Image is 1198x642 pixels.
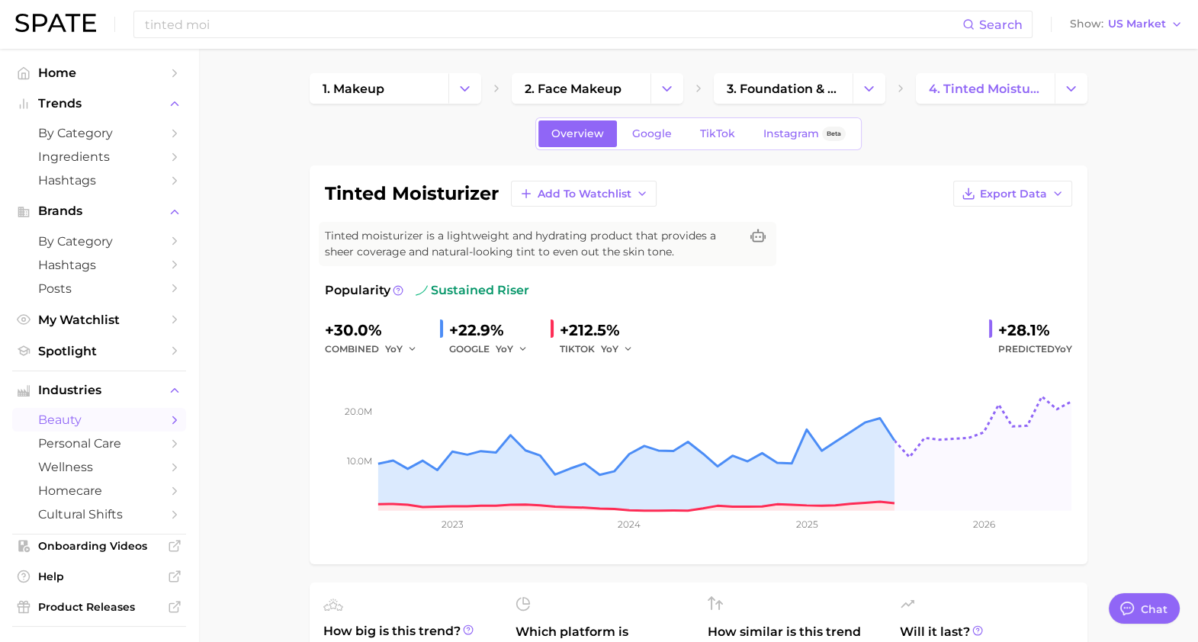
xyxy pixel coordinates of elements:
[601,342,618,355] span: YoY
[38,539,160,553] span: Onboarding Videos
[551,127,604,140] span: Overview
[12,534,186,557] a: Onboarding Videos
[323,82,384,96] span: 1. makeup
[38,483,160,498] span: homecare
[618,518,641,530] tspan: 2024
[12,339,186,363] a: Spotlight
[325,281,390,300] span: Popularity
[38,436,160,451] span: personal care
[416,284,428,297] img: sustained riser
[853,73,885,104] button: Change Category
[38,460,160,474] span: wellness
[538,120,617,147] a: Overview
[38,204,160,218] span: Brands
[12,230,186,253] a: by Category
[1066,14,1187,34] button: ShowUS Market
[38,344,160,358] span: Spotlight
[12,169,186,192] a: Hashtags
[38,126,160,140] span: by Category
[763,127,819,140] span: Instagram
[15,14,96,32] img: SPATE
[38,281,160,296] span: Posts
[12,308,186,332] a: My Watchlist
[12,408,186,432] a: beauty
[525,82,621,96] span: 2. face makeup
[38,507,160,522] span: cultural shifts
[998,318,1072,342] div: +28.1%
[1108,20,1166,28] span: US Market
[12,200,186,223] button: Brands
[560,318,644,342] div: +212.5%
[325,228,740,260] span: Tinted moisturizer is a lightweight and hydrating product that provides a sheer coverage and natu...
[998,340,1072,358] span: Predicted
[980,188,1047,201] span: Export Data
[687,120,748,147] a: TikTok
[953,181,1072,207] button: Export Data
[1070,20,1103,28] span: Show
[12,595,186,618] a: Product Releases
[12,455,186,479] a: wellness
[143,11,962,37] input: Search here for a brand, industry, or ingredient
[1055,73,1087,104] button: Change Category
[496,342,513,355] span: YoY
[12,479,186,502] a: homecare
[449,340,538,358] div: GOOGLE
[12,432,186,455] a: personal care
[416,281,529,300] span: sustained riser
[511,181,657,207] button: Add to Watchlist
[38,570,160,583] span: Help
[310,73,448,104] a: 1. makeup
[796,518,818,530] tspan: 2025
[38,384,160,397] span: Industries
[12,121,186,145] a: by Category
[12,145,186,169] a: Ingredients
[441,518,463,530] tspan: 2023
[385,340,418,358] button: YoY
[12,565,186,588] a: Help
[560,340,644,358] div: TIKTOK
[449,318,538,342] div: +22.9%
[38,600,160,614] span: Product Releases
[38,313,160,327] span: My Watchlist
[1055,343,1072,355] span: YoY
[973,518,995,530] tspan: 2026
[979,18,1023,32] span: Search
[325,318,428,342] div: +30.0%
[929,82,1042,96] span: 4. tinted moisturizer
[385,342,403,355] span: YoY
[632,127,672,140] span: Google
[12,502,186,526] a: cultural shifts
[727,82,840,96] span: 3. foundation & base products
[12,61,186,85] a: Home
[714,73,853,104] a: 3. foundation & base products
[700,127,735,140] span: TikTok
[38,66,160,80] span: Home
[601,340,634,358] button: YoY
[496,340,528,358] button: YoY
[38,97,160,111] span: Trends
[650,73,683,104] button: Change Category
[38,149,160,164] span: Ingredients
[619,120,685,147] a: Google
[12,92,186,115] button: Trends
[325,185,499,203] h1: tinted moisturizer
[12,253,186,277] a: Hashtags
[38,234,160,249] span: by Category
[325,340,428,358] div: combined
[12,379,186,402] button: Industries
[538,188,631,201] span: Add to Watchlist
[38,412,160,427] span: beauty
[512,73,650,104] a: 2. face makeup
[12,277,186,300] a: Posts
[750,120,859,147] a: InstagramBeta
[448,73,481,104] button: Change Category
[827,127,841,140] span: Beta
[916,73,1055,104] a: 4. tinted moisturizer
[38,173,160,188] span: Hashtags
[38,258,160,272] span: Hashtags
